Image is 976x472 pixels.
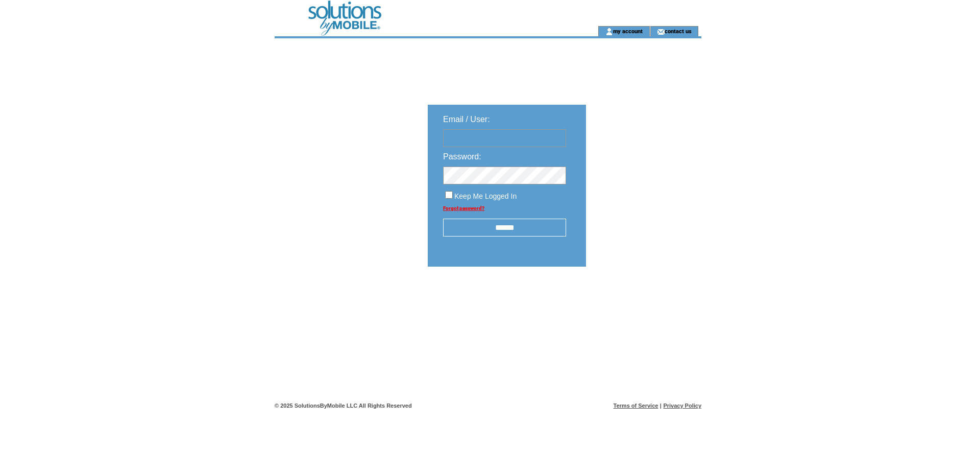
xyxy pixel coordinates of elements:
span: Password: [443,152,481,161]
a: Terms of Service [614,403,658,409]
a: Privacy Policy [663,403,701,409]
span: © 2025 SolutionsByMobile LLC All Rights Reserved [275,403,412,409]
a: my account [613,28,643,34]
span: | [660,403,662,409]
img: transparent.png;jsessionid=7C05F31BE115A4EB5F32DB761152E7F3 [616,292,667,305]
span: Email / User: [443,115,490,124]
img: contact_us_icon.gif;jsessionid=7C05F31BE115A4EB5F32DB761152E7F3 [657,28,665,36]
a: Forgot password? [443,205,484,211]
span: Keep Me Logged In [454,192,517,200]
img: account_icon.gif;jsessionid=7C05F31BE115A4EB5F32DB761152E7F3 [605,28,613,36]
a: contact us [665,28,692,34]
